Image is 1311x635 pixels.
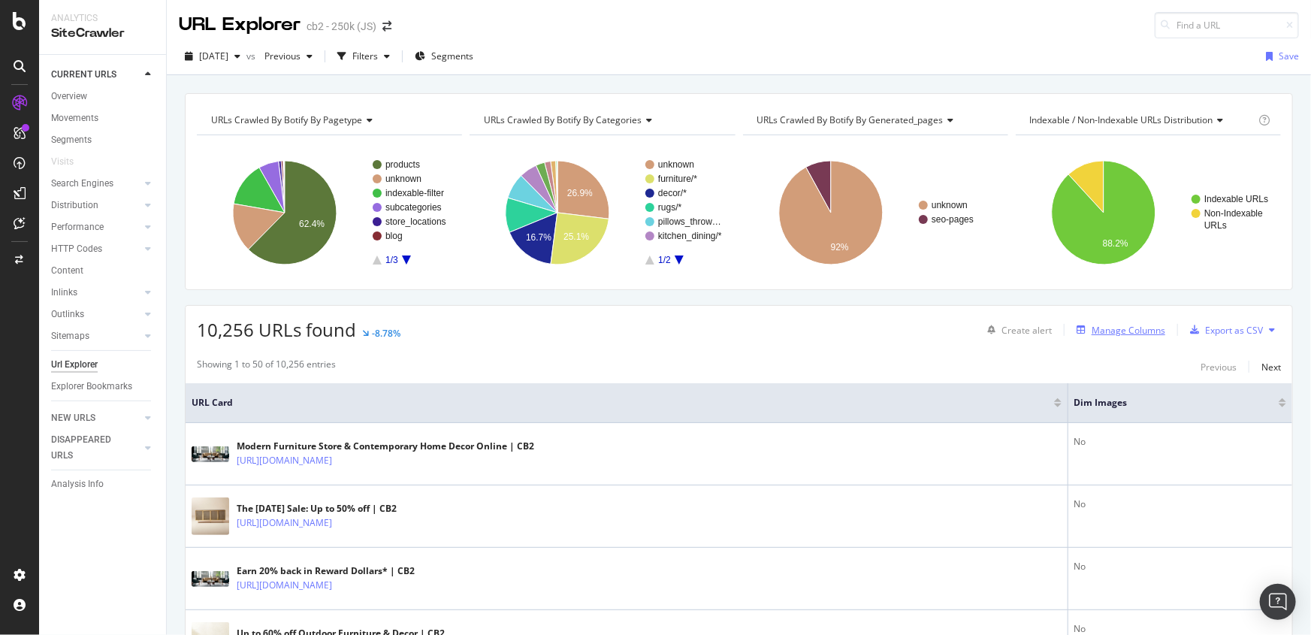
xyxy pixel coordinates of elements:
div: -8.78% [372,327,400,340]
div: Previous [1201,361,1237,373]
div: arrow-right-arrow-left [382,21,391,32]
a: Analysis Info [51,476,156,492]
a: Distribution [51,198,140,213]
span: vs [246,50,258,62]
div: Open Intercom Messenger [1260,584,1296,620]
h4: URLs Crawled By Botify By generated_pages [754,108,995,132]
span: Indexable / Non-Indexable URLs distribution [1030,113,1213,126]
text: 1/3 [385,255,398,265]
text: blog [385,231,403,241]
text: 26.9% [567,188,593,198]
a: NEW URLS [51,410,140,426]
span: URL Card [192,396,1050,410]
div: Create alert [1001,324,1052,337]
text: 92% [830,242,848,252]
button: [DATE] [179,44,246,68]
button: Previous [1201,358,1237,376]
button: Export as CSV [1184,318,1263,342]
div: Inlinks [51,285,77,301]
text: unknown [932,200,968,210]
div: Search Engines [51,176,113,192]
a: [URL][DOMAIN_NAME] [237,516,332,531]
span: URLs Crawled By Botify By categories [484,113,642,126]
a: DISAPPEARED URLS [51,432,140,464]
text: indexable-filter [385,188,444,198]
text: Indexable URLs [1204,194,1268,204]
button: Save [1260,44,1299,68]
div: No [1074,497,1286,511]
div: Earn 20% back in Reward Dollars* | CB2 [237,564,415,578]
a: CURRENT URLS [51,67,140,83]
div: Segments [51,132,92,148]
a: Explorer Bookmarks [51,379,156,395]
input: Find a URL [1155,12,1299,38]
a: [URL][DOMAIN_NAME] [237,453,332,468]
svg: A chart. [1016,147,1281,278]
svg: A chart. [743,147,1008,278]
h4: URLs Crawled By Botify By pagetype [208,108,449,132]
span: 2025 Aug. 21st [199,50,228,62]
img: main image [192,571,229,587]
a: Visits [51,154,89,170]
a: Outlinks [51,307,140,322]
a: Inlinks [51,285,140,301]
text: Non-Indexable [1204,208,1263,219]
span: URLs Crawled By Botify By pagetype [211,113,362,126]
div: No [1074,435,1286,449]
div: A chart. [470,147,735,278]
span: Dim Images [1074,396,1256,410]
div: URL Explorer [179,12,301,38]
text: pillows_throw… [658,216,721,227]
a: Content [51,263,156,279]
h4: Indexable / Non-Indexable URLs Distribution [1027,108,1255,132]
div: Visits [51,154,74,170]
div: Analytics [51,12,154,25]
div: NEW URLS [51,410,95,426]
button: Previous [258,44,319,68]
div: Modern Furniture Store & Contemporary Home Decor Online | CB2 [237,440,534,453]
div: Outlinks [51,307,84,322]
div: Distribution [51,198,98,213]
div: Url Explorer [51,357,98,373]
div: CURRENT URLS [51,67,116,83]
a: Overview [51,89,156,104]
button: Next [1261,358,1281,376]
div: SiteCrawler [51,25,154,42]
text: 25.1% [563,232,589,243]
button: Filters [331,44,396,68]
text: store_locations [385,216,446,227]
div: Analysis Info [51,476,104,492]
text: furniture/* [658,174,697,184]
div: Filters [352,50,378,62]
text: 88.2% [1103,238,1128,249]
text: 16.7% [526,232,551,243]
text: products [385,159,420,170]
span: URLs Crawled By Botify By generated_pages [757,113,944,126]
text: kitchen_dining/* [658,231,722,241]
a: Performance [51,219,140,235]
text: decor/* [658,188,687,198]
text: URLs [1204,220,1227,231]
img: main image [192,497,229,535]
div: Export as CSV [1205,324,1263,337]
button: Create alert [981,318,1052,342]
div: cb2 - 250k (JS) [307,19,376,34]
div: Sitemaps [51,328,89,344]
div: Content [51,263,83,279]
h4: URLs Crawled By Botify By categories [481,108,721,132]
a: Segments [51,132,156,148]
div: Overview [51,89,87,104]
div: DISAPPEARED URLS [51,432,127,464]
text: subcategories [385,202,442,213]
div: Next [1261,361,1281,373]
div: The [DATE] Sale: Up to 50% off | CB2 [237,502,397,516]
a: HTTP Codes [51,241,140,257]
span: Previous [258,50,301,62]
span: Segments [431,50,473,62]
div: Movements [51,110,98,126]
text: unknown [385,174,421,184]
a: Search Engines [51,176,140,192]
div: No [1074,560,1286,573]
